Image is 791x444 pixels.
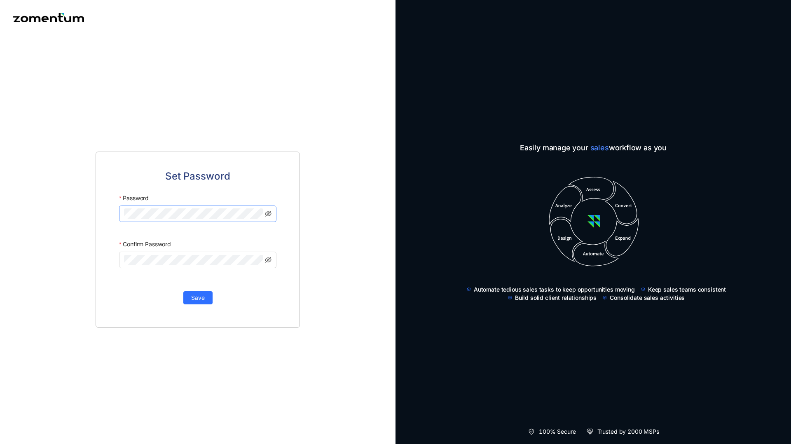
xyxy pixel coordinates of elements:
[590,143,609,152] span: sales
[539,428,576,436] span: 100% Secure
[515,294,597,302] span: Build solid client relationships
[165,168,230,184] span: Set Password
[191,293,205,302] span: Save
[119,191,149,206] label: Password
[183,291,213,304] button: Save
[648,285,726,294] span: Keep sales teams consistent
[265,257,271,263] span: eye-invisible
[460,142,727,154] span: Easily manage your workflow as you
[597,428,659,436] span: Trusted by 2000 MSPs
[265,210,271,217] span: eye-invisible
[474,285,635,294] span: Automate tedious sales tasks to keep opportunities moving
[119,237,171,252] label: Confirm Password
[610,294,685,302] span: Consolidate sales activities
[124,255,263,265] input: Confirm Password
[124,208,263,219] input: Password
[13,13,84,22] img: Zomentum logo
